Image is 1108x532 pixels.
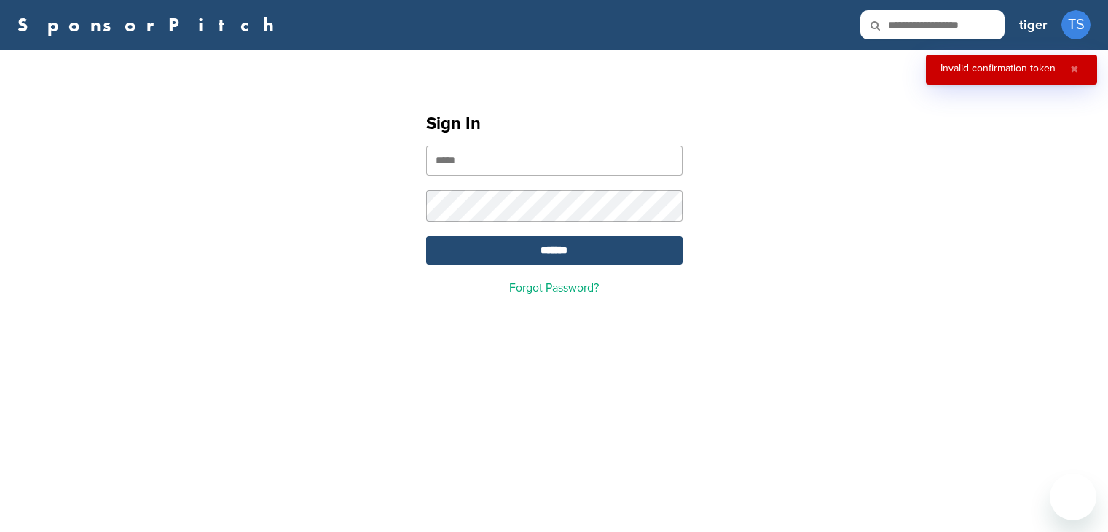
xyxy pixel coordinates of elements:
div: Invalid confirmation token [940,63,1056,74]
button: Close [1066,63,1083,76]
a: SponsorPitch [17,15,283,34]
h1: Sign In [426,111,683,137]
span: TS [1061,10,1091,39]
h3: tiger [1019,15,1047,35]
a: Forgot Password? [509,281,599,295]
a: tiger [1019,9,1047,41]
iframe: Button to launch messaging window [1050,474,1096,520]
